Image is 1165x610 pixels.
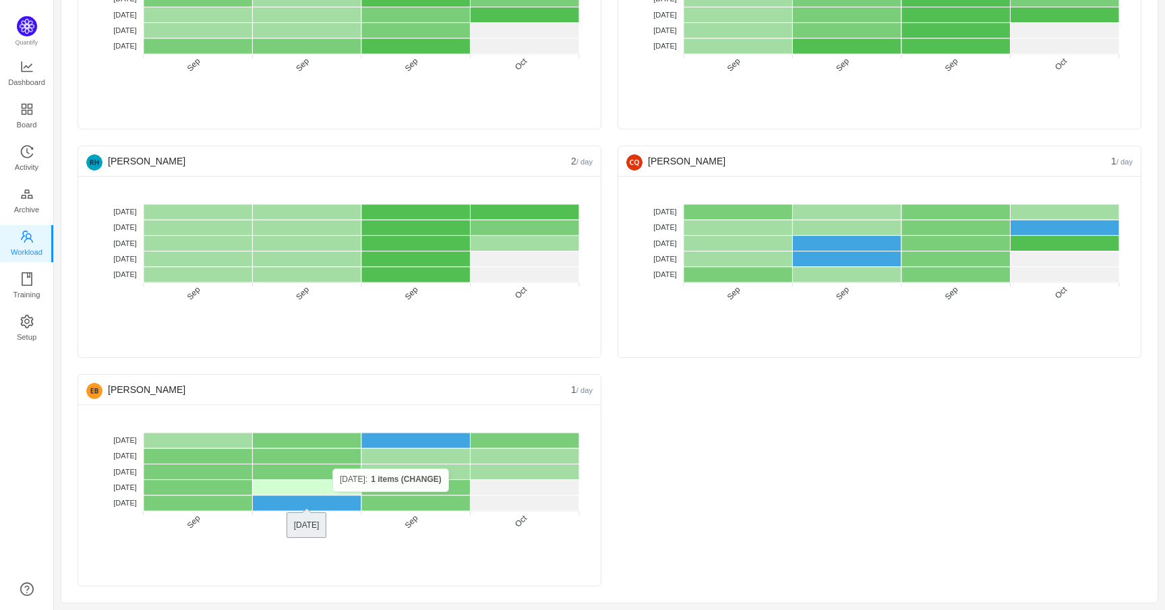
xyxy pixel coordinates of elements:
[20,188,34,215] a: Archive
[20,103,34,130] a: Board
[20,230,34,243] i: icon: team
[20,273,34,300] a: Training
[576,386,593,394] small: / day
[653,255,677,263] tspan: [DATE]
[653,11,677,19] tspan: [DATE]
[11,239,42,266] span: Workload
[113,270,137,278] tspan: [DATE]
[14,196,39,223] span: Archive
[20,231,34,257] a: Workload
[294,56,311,73] tspan: Sep
[403,56,420,73] tspan: Sep
[8,69,45,96] span: Dashboard
[20,187,34,201] i: icon: gold
[185,56,202,73] tspan: Sep
[653,42,677,50] tspan: [DATE]
[653,26,677,34] tspan: [DATE]
[576,158,593,166] small: / day
[294,513,311,530] tspan: Sep
[16,39,38,46] span: Quantify
[20,146,34,173] a: Activity
[113,42,137,50] tspan: [DATE]
[20,145,34,158] i: icon: history
[86,375,571,404] div: [PERSON_NAME]
[653,223,677,231] tspan: [DATE]
[626,154,643,171] img: CQ-1.png
[113,452,137,460] tspan: [DATE]
[1116,158,1133,166] small: / day
[113,239,137,247] tspan: [DATE]
[20,582,34,596] a: icon: question-circle
[834,284,851,301] tspan: Sep
[15,154,38,181] span: Activity
[113,255,137,263] tspan: [DATE]
[20,272,34,286] i: icon: book
[653,208,677,216] tspan: [DATE]
[943,284,960,301] tspan: Sep
[403,284,420,301] tspan: Sep
[185,513,202,530] tspan: Sep
[17,111,37,138] span: Board
[20,60,34,73] i: icon: line-chart
[20,315,34,342] a: Setup
[834,56,851,73] tspan: Sep
[113,436,137,444] tspan: [DATE]
[113,26,137,34] tspan: [DATE]
[113,208,137,216] tspan: [DATE]
[294,284,311,301] tspan: Sep
[513,284,529,301] tspan: Oct
[653,239,677,247] tspan: [DATE]
[571,156,593,166] span: 2
[403,513,420,530] tspan: Sep
[113,11,137,19] tspan: [DATE]
[513,513,529,529] tspan: Oct
[725,284,742,301] tspan: Sep
[86,383,102,399] img: EB-6.png
[513,56,529,72] tspan: Oct
[1053,56,1069,72] tspan: Oct
[113,223,137,231] tspan: [DATE]
[725,56,742,73] tspan: Sep
[113,499,137,507] tspan: [DATE]
[20,315,34,328] i: icon: setting
[185,284,202,301] tspan: Sep
[113,483,137,491] tspan: [DATE]
[20,102,34,116] i: icon: appstore
[653,270,677,278] tspan: [DATE]
[13,281,40,308] span: Training
[943,56,960,73] tspan: Sep
[17,16,37,36] img: Quantify
[113,468,137,476] tspan: [DATE]
[1053,284,1069,301] tspan: Oct
[1111,156,1133,166] span: 1
[86,146,571,176] div: [PERSON_NAME]
[17,324,36,350] span: Setup
[20,61,34,88] a: Dashboard
[626,146,1111,176] div: [PERSON_NAME]
[571,384,593,395] span: 1
[86,154,102,171] img: RH-4.png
